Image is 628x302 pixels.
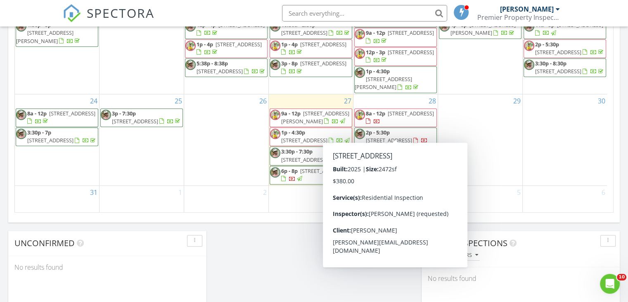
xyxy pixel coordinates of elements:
[366,129,428,144] a: 2p - 5:30p [STREET_ADDRESS]
[524,58,606,77] a: 3:30p - 8:30p [STREET_ADDRESS]
[300,60,346,67] span: [STREET_ADDRESS]
[281,60,346,75] a: 3p - 8p [STREET_ADDRESS]
[270,108,352,127] a: 9a - 12p [STREET_ADDRESS][PERSON_NAME]
[270,167,280,177] img: img_4689.jpeg
[270,129,280,139] img: maternity_familyshoot89.jpeg
[500,5,554,13] div: [PERSON_NAME]
[431,186,438,199] a: Go to September 4, 2025
[8,256,206,278] div: No results found
[355,110,365,120] img: maternity_familyshoot89.jpeg
[281,60,298,67] span: 3p - 8p
[15,186,100,213] td: Go to August 31, 2025
[184,186,269,213] td: Go to September 2, 2025
[281,110,349,125] span: [STREET_ADDRESS][PERSON_NAME]
[16,29,73,44] span: [STREET_ADDRESS][PERSON_NAME]
[261,186,268,199] a: Go to September 2, 2025
[185,39,268,58] a: 1p - 4p [STREET_ADDRESS]
[281,129,351,144] a: 1p - 4:30p [STREET_ADDRESS]
[87,4,154,22] span: SPECTORA
[27,137,73,144] span: [STREET_ADDRESS]
[515,186,522,199] a: Go to September 5, 2025
[535,48,581,56] span: [STREET_ADDRESS]
[112,110,136,117] span: 3p - 7:30p
[258,94,268,108] a: Go to August 26, 2025
[197,41,262,56] a: 1p - 4p [STREET_ADDRESS]
[270,60,280,70] img: img_4689.jpeg
[88,94,99,108] a: Go to August 24, 2025
[422,267,620,290] div: No results found
[355,67,365,78] img: img_4689.jpeg
[270,20,352,38] a: 10:30a - 2:30p [STREET_ADDRESS]
[535,41,605,56] a: 2p - 5:30p [STREET_ADDRESS]
[281,167,298,175] span: 6p - 8p
[524,20,606,38] a: 11a - 3p [STREET_ADDRESS]
[185,58,268,77] a: 5:38p - 8:38p [STREET_ADDRESS]
[366,29,385,36] span: 9a - 12p
[27,110,47,117] span: 8a - 12p
[112,117,158,125] span: [STREET_ADDRESS]
[27,129,97,144] a: 3:30p - 7p [STREET_ADDRESS]
[427,94,438,108] a: Go to August 28, 2025
[16,108,98,127] a: 8a - 12p [STREET_ADDRESS]
[270,166,352,185] a: 6p - 8p [STREET_ADDRESS]
[63,4,81,22] img: The Best Home Inspection Software - Spectora
[184,94,269,185] td: Go to August 26, 2025
[270,41,280,51] img: maternity_familyshoot89.jpeg
[270,127,352,146] a: 1p - 4:30p [STREET_ADDRESS]
[524,41,534,51] img: maternity_familyshoot89.jpeg
[185,20,268,38] a: 12p - 4p [STREET_ADDRESS]
[354,108,437,127] a: 8a - 12p [STREET_ADDRESS]
[16,21,81,44] a: 1:30p - 5p [STREET_ADDRESS][PERSON_NAME]
[49,110,95,117] span: [STREET_ADDRESS]
[366,48,385,56] span: 12p - 3p
[342,94,353,108] a: Go to August 27, 2025
[428,250,480,261] button: All schedulers
[197,21,265,36] a: 12p - 4p [STREET_ADDRESS]
[477,13,560,22] div: Premier Property Inspection LLC
[366,110,385,117] span: 8a - 12p
[15,94,100,185] td: Go to August 24, 2025
[366,29,434,44] a: 9a - 12p [STREET_ADDRESS]
[197,41,213,48] span: 1p - 4p
[281,41,298,48] span: 1p - 4p
[522,94,607,185] td: Go to August 30, 2025
[355,75,412,91] span: [STREET_ADDRESS][PERSON_NAME]
[388,110,434,117] span: [STREET_ADDRESS]
[354,28,437,46] a: 9a - 12p [STREET_ADDRESS]
[16,129,26,139] img: img_4689.jpeg
[524,60,534,70] img: img_4689.jpeg
[177,186,184,199] a: Go to September 1, 2025
[617,274,626,280] span: 10
[27,110,95,125] a: 8a - 12p [STREET_ADDRESS]
[100,94,184,185] td: Go to August 25, 2025
[16,20,98,47] a: 1:30p - 5p [STREET_ADDRESS][PERSON_NAME]
[27,129,51,136] span: 3:30p - 7p
[197,67,243,75] span: [STREET_ADDRESS]
[366,137,412,144] span: [STREET_ADDRESS]
[281,167,346,182] a: 6p - 8p [STREET_ADDRESS]
[269,186,353,213] td: Go to September 3, 2025
[355,29,365,39] img: maternity_familyshoot89.jpeg
[281,21,351,36] a: 10:30a - 2:30p [STREET_ADDRESS]
[16,110,26,120] img: img_4689.jpeg
[270,146,352,165] a: 3:30p - 7:30p [STREET_ADDRESS]
[281,110,301,117] span: 9a - 12p
[596,94,607,108] a: Go to August 30, 2025
[197,60,266,75] a: 5:38p - 8:38p [STREET_ADDRESS]
[270,148,280,158] img: img_4689.jpeg
[216,41,262,48] span: [STREET_ADDRESS]
[112,110,182,125] a: 3p - 7:30p [STREET_ADDRESS]
[300,167,346,175] span: [STREET_ADDRESS]
[270,39,352,58] a: 1p - 4p [STREET_ADDRESS]
[429,252,478,258] div: All schedulers
[281,156,327,163] span: [STREET_ADDRESS]
[388,29,434,36] span: [STREET_ADDRESS]
[300,41,346,48] span: [STREET_ADDRESS]
[366,110,434,125] a: 8a - 12p [STREET_ADDRESS]
[281,110,349,125] a: 9a - 12p [STREET_ADDRESS][PERSON_NAME]
[524,39,606,58] a: 2p - 5:30p [STREET_ADDRESS]
[354,66,437,93] a: 1p - 4:30p [STREET_ADDRESS][PERSON_NAME]
[185,41,196,51] img: maternity_familyshoot89.jpeg
[354,47,437,66] a: 12p - 3p [STREET_ADDRESS]
[522,186,607,213] td: Go to September 6, 2025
